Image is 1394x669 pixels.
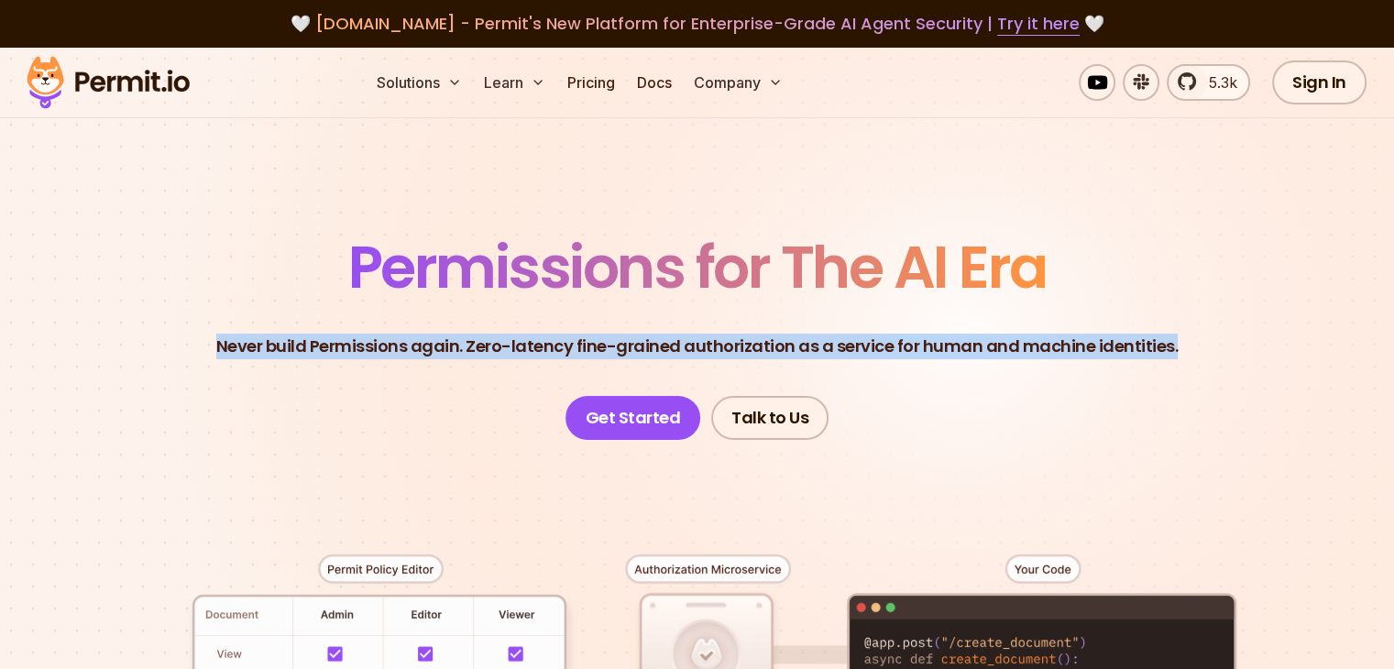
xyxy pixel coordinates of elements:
a: 5.3k [1167,64,1250,101]
div: 🤍 🤍 [44,11,1350,37]
a: Get Started [565,396,701,440]
img: Permit logo [18,51,198,114]
button: Company [686,64,790,101]
p: Never build Permissions again. Zero-latency fine-grained authorization as a service for human and... [216,334,1179,359]
a: Talk to Us [711,396,829,440]
a: Sign In [1272,60,1367,104]
span: 5.3k [1198,71,1237,93]
button: Solutions [369,64,469,101]
span: [DOMAIN_NAME] - Permit's New Platform for Enterprise-Grade AI Agent Security | [315,12,1080,35]
button: Learn [477,64,553,101]
a: Pricing [560,64,622,101]
a: Try it here [997,12,1080,36]
span: Permissions for The AI Era [348,226,1047,308]
a: Docs [630,64,679,101]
